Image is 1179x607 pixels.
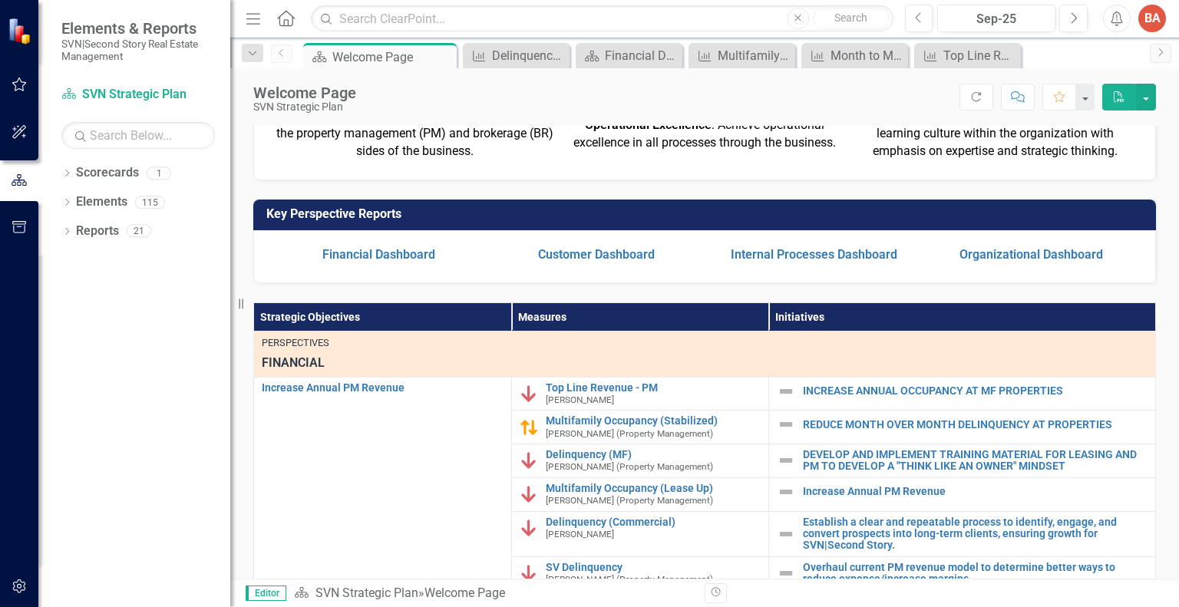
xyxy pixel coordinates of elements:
a: SVN Strategic Plan [315,586,418,600]
div: Welcome Page [424,586,505,600]
span: : Achieve operational excellence in all processes through the business. [573,117,836,150]
a: Organizational Dashboard [959,247,1103,262]
a: Delinquency (MF) [467,46,566,65]
a: Multifamily Occupancy (Lease Up) [546,483,761,494]
strong: Operational Excellence [585,117,712,132]
a: Top Line Revenue - PM [918,46,1017,65]
img: ClearPoint Strategy [7,16,36,45]
h3: Key Perspective Reports [266,207,1148,221]
div: Multifamily Occupancy (Stabilized) [718,46,791,65]
a: SVN Strategic Plan [61,86,215,104]
td: Double-Click to Edit Right Click for Context Menu [769,511,1156,556]
td: Double-Click to Edit Right Click for Context Menu [769,444,1156,478]
small: [PERSON_NAME] [546,395,614,405]
small: [PERSON_NAME] (Property Management) [546,462,713,472]
a: Delinquency (Commercial) [546,516,761,528]
span: Editor [246,586,286,601]
small: [PERSON_NAME] (Property Management) [546,429,713,439]
img: Below Plan [520,451,538,470]
a: Month to Month Fee Income [805,46,904,65]
small: [PERSON_NAME] (Property Management) [546,575,713,585]
a: Reports [76,223,119,240]
div: Welcome Page [332,48,453,67]
td: Double-Click to Edit Right Click for Context Menu [769,411,1156,444]
a: Scorecards [76,164,139,182]
img: Caution [520,418,538,437]
a: Financial Dashboard [322,247,435,262]
div: 115 [135,196,165,209]
td: Double-Click to Edit Right Click for Context Menu [511,511,769,556]
td: Double-Click to Edit Right Click for Context Menu [511,444,769,478]
a: Delinquency (MF) [546,449,761,460]
div: Financial Dashboard [605,46,679,65]
div: Month to Month Fee Income [831,46,904,65]
button: BA [1138,5,1166,32]
div: 1 [147,167,171,180]
img: Not Defined [777,525,795,543]
td: Double-Click to Edit Right Click for Context Menu [769,556,1156,590]
img: Below Plan [520,384,538,403]
span: Elements & Reports [61,19,215,38]
td: Double-Click to Edit Right Click for Context Menu [769,377,1156,411]
img: Not Defined [777,564,795,582]
div: Sep-25 [943,10,1050,28]
td: Double-Click to Edit [254,332,1156,377]
a: Financial Dashboard [580,46,679,65]
td: Double-Click to Edit Right Click for Context Menu [254,377,512,590]
a: Elements [76,193,127,211]
button: Sep-25 [937,5,1055,32]
td: Double-Click to Edit Right Click for Context Menu [769,477,1156,511]
a: Establish a clear and repeatable process to identify, engage, and convert prospects into long-ter... [803,516,1148,552]
div: Welcome Page [253,84,356,101]
div: Delinquency (MF) [492,46,566,65]
img: Not Defined [777,483,795,501]
small: SVN|Second Story Real Estate Management [61,38,215,63]
div: 21 [127,225,151,238]
a: Customer Dashboard [538,247,655,262]
a: Internal Processes Dashboard [731,247,897,262]
a: INCREASE ANNUAL OCCUPANCY AT MF PROPERTIES [803,385,1148,397]
div: Top Line Revenue - PM [943,46,1017,65]
small: [PERSON_NAME] (Property Management) [546,496,713,506]
div: » [294,585,693,602]
img: Not Defined [777,451,795,470]
img: Below Plan [520,519,538,537]
div: SVN Strategic Plan [253,101,356,113]
a: Increase Annual PM Revenue [262,382,504,394]
a: Overhaul current PM revenue model to determine better ways to reduce expense/increase margins [803,562,1148,586]
small: [PERSON_NAME] [546,529,614,539]
a: Increase Annual PM Revenue [803,486,1148,497]
td: Double-Click to Edit Right Click for Context Menu [511,411,769,444]
span: Focus on growing revenue on both the property management (PM) and brokerage (BR) sides of the bus... [276,108,553,158]
img: Not Defined [777,382,795,401]
input: Search Below... [61,122,215,149]
td: Double-Click to Edit Right Click for Context Menu [511,377,769,411]
button: Search [813,8,890,29]
td: Double-Click to Edit Right Click for Context Menu [511,477,769,511]
a: SV Delinquency [546,562,761,573]
a: Multifamily Occupancy (Stabilized) [692,46,791,65]
input: Search ClearPoint... [311,5,893,32]
a: Multifamily Occupancy (Stabilized) [546,415,761,427]
img: Not Defined [777,415,795,434]
a: DEVELOP AND IMPLEMENT TRAINING MATERIAL FOR LEASING AND PM TO DEVELOP A "THINK LIKE AN OWNER" MIN... [803,449,1148,473]
img: Below Plan [520,485,538,503]
img: Below Plan [520,564,538,582]
span: : [PERSON_NAME] a learning culture within the organization with emphasis on expertise and strateg... [858,108,1131,158]
a: REDUCE MONTH OVER MONTH DELINQUENCY AT PROPERTIES [803,419,1148,431]
span: Search [834,12,867,24]
span: FINANCIAL [262,355,1148,372]
td: Double-Click to Edit Right Click for Context Menu [511,556,769,590]
a: Top Line Revenue - PM [546,382,761,394]
div: Perspectives [262,336,1148,350]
